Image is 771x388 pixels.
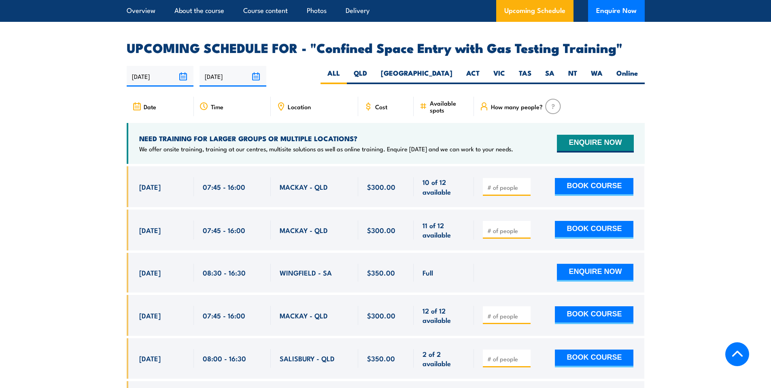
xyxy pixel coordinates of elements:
[555,350,633,367] button: BOOK COURSE
[423,177,465,196] span: 10 of 12 available
[127,42,645,53] h2: UPCOMING SCHEDULE FOR - "Confined Space Entry with Gas Testing Training"
[423,268,433,277] span: Full
[487,183,528,191] input: # of people
[321,68,347,84] label: ALL
[211,103,223,110] span: Time
[367,311,395,320] span: $300.00
[487,227,528,235] input: # of people
[557,135,633,153] button: ENQUIRE NOW
[203,268,246,277] span: 08:30 - 16:30
[139,311,161,320] span: [DATE]
[139,145,513,153] p: We offer onsite training, training at our centres, multisite solutions as well as online training...
[203,354,246,363] span: 08:00 - 16:30
[486,68,512,84] label: VIC
[144,103,156,110] span: Date
[367,268,395,277] span: $350.00
[367,225,395,235] span: $300.00
[423,306,465,325] span: 12 of 12 available
[200,66,266,87] input: To date
[367,354,395,363] span: $350.00
[555,221,633,239] button: BOOK COURSE
[423,349,465,368] span: 2 of 2 available
[280,354,335,363] span: SALISBURY - QLD
[555,306,633,324] button: BOOK COURSE
[203,225,245,235] span: 07:45 - 16:00
[430,100,468,113] span: Available spots
[139,134,513,143] h4: NEED TRAINING FOR LARGER GROUPS OR MULTIPLE LOCATIONS?
[280,182,328,191] span: MACKAY - QLD
[557,264,633,282] button: ENQUIRE NOW
[280,225,328,235] span: MACKAY - QLD
[487,312,528,320] input: # of people
[288,103,311,110] span: Location
[423,221,465,240] span: 11 of 12 available
[459,68,486,84] label: ACT
[139,182,161,191] span: [DATE]
[491,103,543,110] span: How many people?
[561,68,584,84] label: NT
[610,68,645,84] label: Online
[555,178,633,196] button: BOOK COURSE
[203,311,245,320] span: 07:45 - 16:00
[280,311,328,320] span: MACKAY - QLD
[538,68,561,84] label: SA
[139,225,161,235] span: [DATE]
[487,355,528,363] input: # of people
[347,68,374,84] label: QLD
[512,68,538,84] label: TAS
[367,182,395,191] span: $300.00
[139,268,161,277] span: [DATE]
[127,66,193,87] input: From date
[203,182,245,191] span: 07:45 - 16:00
[375,103,387,110] span: Cost
[584,68,610,84] label: WA
[280,268,332,277] span: WINGFIELD - SA
[374,68,459,84] label: [GEOGRAPHIC_DATA]
[139,354,161,363] span: [DATE]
